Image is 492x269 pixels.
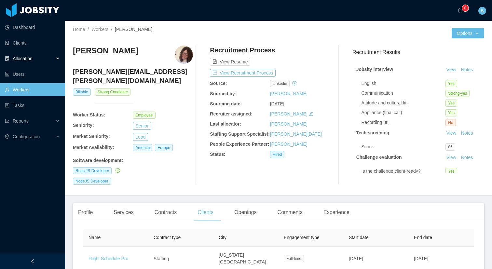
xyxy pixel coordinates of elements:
i: icon: check-circle [116,168,120,173]
a: View [444,67,458,72]
b: Market Seniority: [73,134,110,139]
a: Flight Schedule Pro [89,256,128,261]
div: Appliance (final call) [362,109,446,116]
span: Europe [155,144,173,151]
a: icon: pie-chartDashboard [5,21,60,34]
img: 03b1427f-95c6-483c-802b-b2a3c8c47d6e_664cf270b3583-400w.png [175,46,193,64]
button: Senior [133,122,151,130]
strong: Tech screening [356,130,389,135]
div: Services [108,203,139,222]
a: icon: profileTasks [5,99,60,112]
b: Last allocator: [210,121,241,127]
span: [DATE] [349,256,363,261]
span: Yes [445,100,457,107]
a: icon: exportView Recruitment Process [210,70,276,75]
span: B [481,7,484,15]
button: icon: exportView Recruitment Process [210,69,276,77]
span: [DATE] [414,256,428,261]
span: Reports [13,118,29,124]
div: Attitude and cultural fit [362,100,446,106]
span: City [219,235,226,240]
span: Staffing [154,256,169,261]
span: Yes [445,80,457,87]
span: Allocation [13,56,33,61]
div: Score [362,143,446,150]
button: icon: file-textView Resume [210,58,250,66]
button: Lead [133,133,148,141]
strong: Jobsity interview [356,67,393,72]
b: Recruiter assigned: [210,111,253,116]
div: Profile [73,203,98,222]
div: Contracts [149,203,182,222]
h3: Recruitment Results [352,48,484,56]
a: [PERSON_NAME] [270,121,307,127]
i: icon: bell [458,8,462,13]
a: Workers [91,27,108,32]
i: icon: solution [5,56,9,61]
span: Configuration [13,134,40,139]
a: icon: file-textView Resume [210,59,250,64]
i: icon: setting [5,134,9,139]
div: Clients [192,203,219,222]
b: Source: [210,81,227,86]
span: / [88,27,89,32]
a: icon: check-circle [114,168,120,173]
i: icon: line-chart [5,119,9,123]
span: [PERSON_NAME] [115,27,152,32]
h4: [PERSON_NAME][EMAIL_ADDRESS][PERSON_NAME][DOMAIN_NAME] [73,67,193,85]
span: Yes [445,168,457,175]
i: icon: edit [309,112,313,116]
b: Sourcing date: [210,101,242,106]
span: Billable [73,88,91,96]
b: Status: [210,152,225,157]
a: [PERSON_NAME] [270,91,307,96]
span: Yes [445,109,457,116]
a: View [444,155,458,160]
span: Name [89,235,101,240]
span: Full-time [284,255,304,262]
a: icon: userWorkers [5,83,60,96]
span: No [445,119,456,126]
b: Staffing Support Specialist: [210,131,270,137]
b: Worker Status: [73,112,105,117]
button: Notes [458,66,476,74]
span: Contract type [154,235,181,240]
i: icon: history [292,81,297,86]
b: Software development : [73,158,123,163]
div: Openings [229,203,262,222]
div: English [362,80,446,87]
span: Start date [349,235,369,240]
a: [PERSON_NAME][DATE] [270,131,322,137]
span: Employee [133,112,155,119]
span: Hired [270,151,285,158]
a: icon: auditClients [5,36,60,49]
button: Notes [458,129,476,137]
span: Engagement type [284,235,320,240]
div: Experience [318,203,355,222]
b: People Experience Partner: [210,141,269,147]
a: Home [73,27,85,32]
span: 85 [445,143,455,151]
span: NodeJS Developer [73,178,111,185]
b: Seniority: [73,123,94,128]
span: linkedin [270,80,290,87]
a: icon: robotUsers [5,68,60,81]
span: End date [414,235,432,240]
span: [DATE] [270,101,284,106]
a: [PERSON_NAME] [270,111,307,116]
b: Sourced by: [210,91,236,96]
a: [PERSON_NAME] [270,141,307,147]
h3: [PERSON_NAME] [73,46,138,56]
div: Recording url [362,119,446,126]
a: View [444,130,458,136]
b: Market Availability: [73,145,114,150]
span: ReactJS Developer [73,167,112,174]
span: Strong-yes [445,90,470,97]
span: Strong Candidate [95,88,130,96]
span: / [111,27,112,32]
div: Is the challenge client-ready? [362,168,446,175]
strong: Challenge evaluation [356,155,402,160]
span: America [133,144,152,151]
div: Communication [362,90,446,97]
sup: 0 [462,5,469,11]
